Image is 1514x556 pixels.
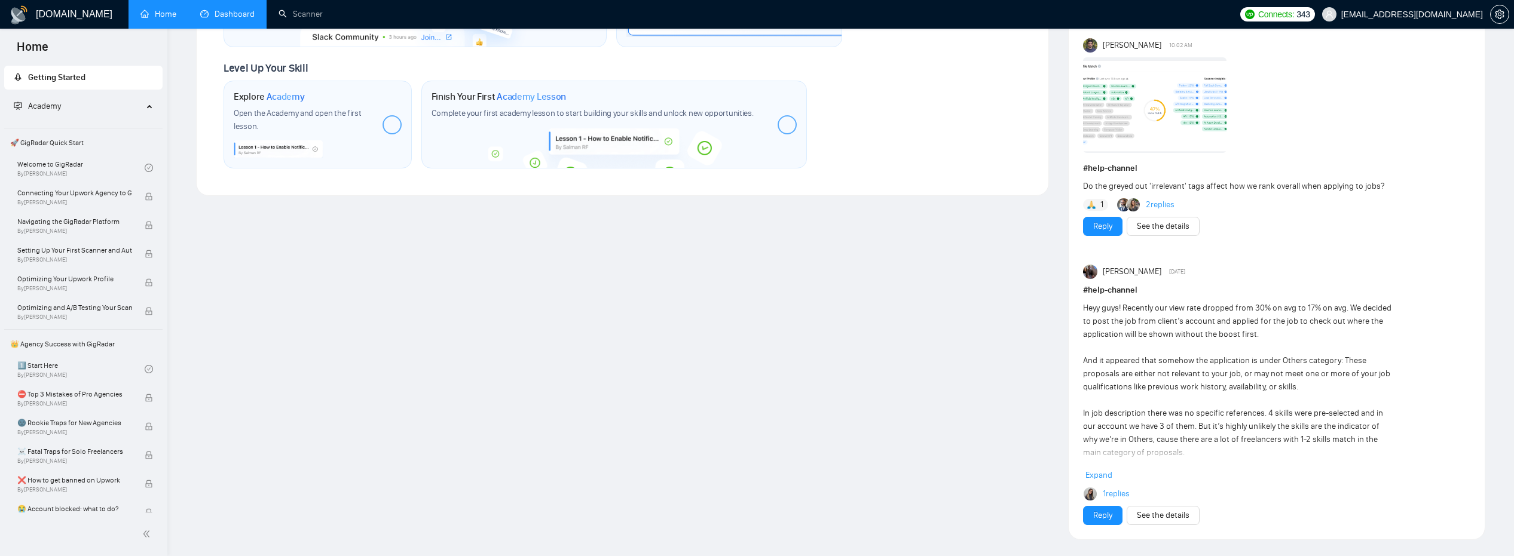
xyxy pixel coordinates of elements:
span: By [PERSON_NAME] [17,457,132,465]
img: Iryna Y [1083,265,1097,279]
img: F09CTR7T4TH-Screenshot%202025-09-03%20at%201.02.25%E2%80%AFpm.png [1083,57,1227,153]
span: By [PERSON_NAME] [17,256,132,263]
span: lock [145,480,153,488]
span: lock [145,422,153,431]
span: check-circle [145,164,153,172]
span: lock [145,451,153,459]
span: Connecting Your Upwork Agency to GigRadar [17,187,132,199]
span: Connects: [1258,8,1294,21]
span: [PERSON_NAME] [1103,39,1161,52]
span: By [PERSON_NAME] [17,285,132,292]
span: check-circle [145,365,153,373]
img: upwork-logo.png [1245,10,1255,19]
a: Reply [1093,509,1112,522]
button: See the details [1127,506,1200,525]
button: Reply [1083,506,1122,525]
a: See the details [1137,220,1189,233]
span: Open the Academy and open the first lesson. [234,108,362,131]
h1: # help-channel [1083,162,1470,175]
span: Expand [1085,470,1112,480]
a: homeHome [140,9,176,19]
span: 👑 Agency Success with GigRadar [5,332,161,356]
img: Givi Jorjadze [1117,198,1130,211]
span: fund-projection-screen [14,102,22,110]
span: By [PERSON_NAME] [17,228,132,235]
span: lock [145,250,153,258]
a: 1replies [1103,488,1130,500]
span: lock [145,394,153,402]
span: By [PERSON_NAME] [17,314,132,321]
span: 343 [1296,8,1310,21]
span: [PERSON_NAME] [1103,265,1161,278]
span: setting [1491,10,1509,19]
span: Academy [267,91,305,103]
img: logo [10,5,29,24]
h1: # help-channel [1083,284,1470,297]
span: lock [145,278,153,287]
span: ⛔ Top 3 Mistakes of Pro Agencies [17,388,132,400]
img: Toby Fox-Mason [1083,38,1097,53]
span: ☠️ Fatal Traps for Solo Freelancers [17,446,132,457]
span: By [PERSON_NAME] [17,486,132,493]
span: 🚀 GigRadar Quick Start [5,131,161,155]
span: Academy [28,101,61,111]
span: Optimizing and A/B Testing Your Scanner for Better Results [17,302,132,314]
h1: Finish Your First [432,91,566,103]
img: Korlan [1127,198,1140,211]
span: ❌ How to get banned on Upwork [17,474,132,486]
span: Academy [14,101,61,111]
button: Reply [1083,217,1122,236]
a: 2replies [1146,199,1175,211]
button: See the details [1127,217,1200,236]
a: Welcome to GigRadarBy[PERSON_NAME] [17,155,145,181]
span: double-left [142,528,154,540]
span: 10:02 AM [1169,40,1192,51]
a: setting [1490,10,1509,19]
a: 1️⃣ Start HereBy[PERSON_NAME] [17,356,145,382]
span: lock [145,307,153,315]
span: lock [145,221,153,229]
span: Level Up Your Skill [224,62,308,75]
span: lock [145,508,153,517]
span: Academy Lesson [497,91,566,103]
img: academy-bg.png [479,128,748,168]
img: 🙏 [1087,201,1096,209]
img: Mariia Heshka [1084,487,1097,500]
span: 😭 Account blocked: what to do? [17,503,132,515]
span: Getting Started [28,72,85,82]
span: Navigating the GigRadar Platform [17,216,132,228]
span: lock [145,192,153,201]
span: Home [7,38,58,63]
span: Complete your first academy lesson to start building your skills and unlock new opportunities. [432,108,754,118]
a: dashboardDashboard [200,9,255,19]
a: Reply [1093,220,1112,233]
span: Optimizing Your Upwork Profile [17,273,132,285]
span: By [PERSON_NAME] [17,429,132,436]
span: 🌚 Rookie Traps for New Agencies [17,417,132,429]
span: 1 [1100,199,1103,211]
a: See the details [1137,509,1189,522]
span: By [PERSON_NAME] [17,400,132,407]
a: searchScanner [279,9,323,19]
h1: Explore [234,91,305,103]
span: Setting Up Your First Scanner and Auto-Bidder [17,244,132,256]
div: Do the greyed out 'irrelevant' tags affect how we rank overall when applying to jobs? [1083,180,1393,193]
div: Heyy guys! Recently our view rate dropped from 30% on avg to 17% on avg. We decided to post the j... [1083,302,1393,499]
span: By [PERSON_NAME] [17,199,132,206]
span: rocket [14,73,22,81]
button: setting [1490,5,1509,24]
span: user [1325,10,1333,19]
li: Getting Started [4,66,163,90]
span: [DATE] [1169,266,1185,277]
